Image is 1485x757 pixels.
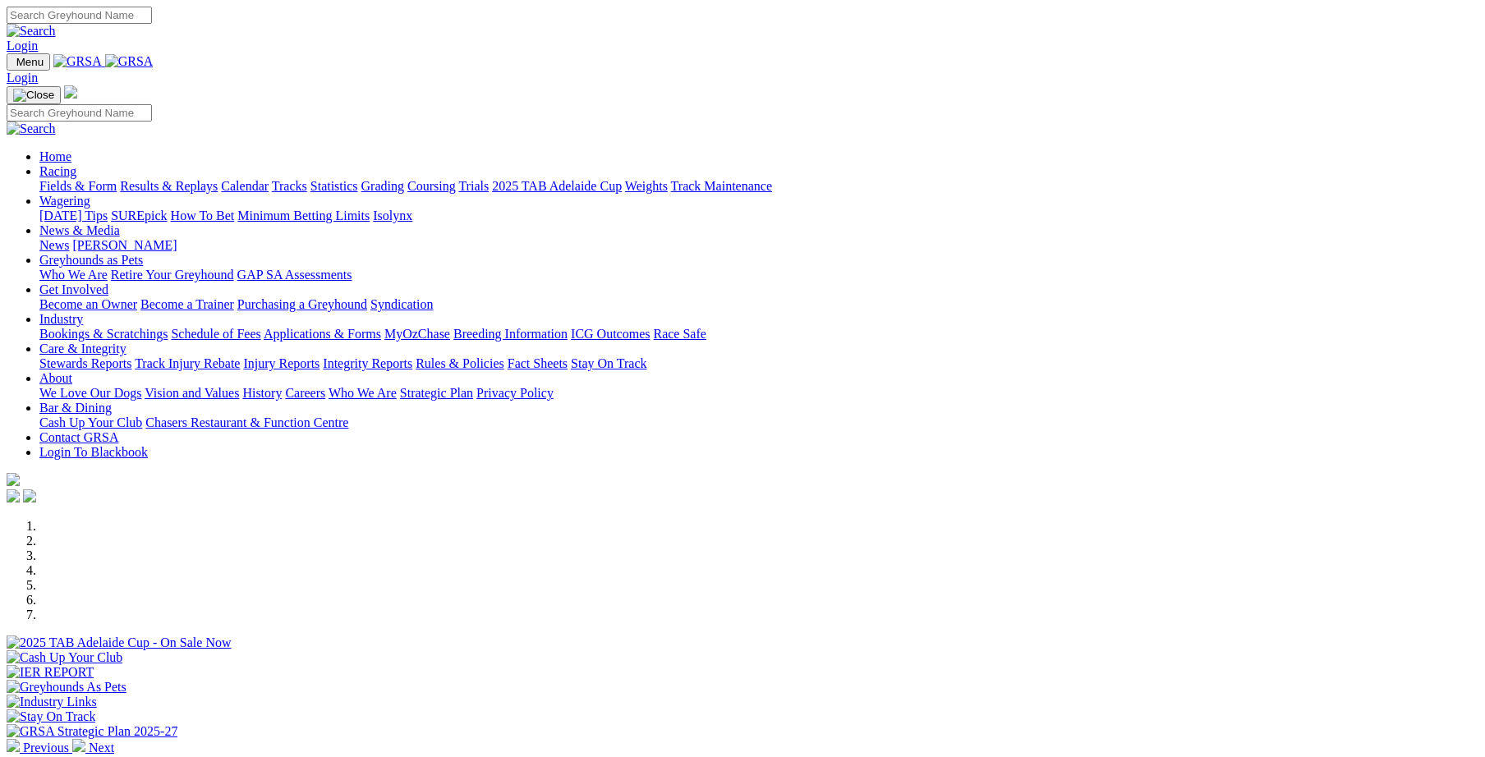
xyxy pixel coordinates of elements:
div: Care & Integrity [39,356,1478,371]
img: GRSA Strategic Plan 2025-27 [7,724,177,739]
a: Trials [458,179,489,193]
a: Contact GRSA [39,430,118,444]
a: History [242,386,282,400]
a: Home [39,149,71,163]
a: Retire Your Greyhound [111,268,234,282]
a: SUREpick [111,209,167,223]
div: Industry [39,327,1478,342]
div: News & Media [39,238,1478,253]
span: Menu [16,56,44,68]
img: chevron-right-pager-white.svg [72,739,85,752]
a: Wagering [39,194,90,208]
a: Weights [625,179,668,193]
a: [DATE] Tips [39,209,108,223]
span: Next [89,741,114,755]
img: Close [13,89,54,102]
a: Strategic Plan [400,386,473,400]
a: Who We Are [329,386,397,400]
a: Calendar [221,179,269,193]
a: Chasers Restaurant & Function Centre [145,415,348,429]
div: Greyhounds as Pets [39,268,1478,282]
a: MyOzChase [384,327,450,341]
img: Cash Up Your Club [7,650,122,665]
a: Login To Blackbook [39,445,148,459]
img: 2025 TAB Adelaide Cup - On Sale Now [7,635,232,650]
div: Bar & Dining [39,415,1478,430]
a: Coursing [407,179,456,193]
a: Isolynx [373,209,412,223]
a: Fields & Form [39,179,117,193]
a: Privacy Policy [476,386,554,400]
a: Results & Replays [120,179,218,193]
button: Toggle navigation [7,53,50,71]
img: logo-grsa-white.png [7,473,20,486]
a: Vision and Values [145,386,239,400]
a: GAP SA Assessments [237,268,352,282]
a: News [39,238,69,252]
img: GRSA [105,54,154,69]
a: ICG Outcomes [571,327,650,341]
img: Industry Links [7,695,97,709]
a: Grading [361,179,404,193]
a: Previous [7,741,72,755]
img: GRSA [53,54,102,69]
a: Racing [39,164,76,178]
img: facebook.svg [7,489,20,502]
img: Search [7,122,56,136]
a: Cash Up Your Club [39,415,142,429]
a: We Love Our Dogs [39,386,141,400]
a: Who We Are [39,268,108,282]
a: News & Media [39,223,120,237]
img: twitter.svg [23,489,36,502]
a: About [39,371,72,385]
a: Syndication [370,297,433,311]
input: Search [7,104,152,122]
a: Fact Sheets [508,356,568,370]
a: Login [7,71,38,85]
a: Careers [285,386,325,400]
a: Stewards Reports [39,356,131,370]
a: Bar & Dining [39,401,112,415]
a: Get Involved [39,282,108,296]
a: Greyhounds as Pets [39,253,143,267]
a: Applications & Forms [264,327,381,341]
img: Greyhounds As Pets [7,680,126,695]
a: Rules & Policies [416,356,504,370]
a: Stay On Track [571,356,646,370]
div: Racing [39,179,1478,194]
img: logo-grsa-white.png [64,85,77,99]
a: [PERSON_NAME] [72,238,177,252]
a: Next [72,741,114,755]
a: Bookings & Scratchings [39,327,168,341]
a: Become an Owner [39,297,137,311]
a: Care & Integrity [39,342,126,356]
input: Search [7,7,152,24]
a: Minimum Betting Limits [237,209,370,223]
img: IER REPORT [7,665,94,680]
a: Become a Trainer [140,297,234,311]
img: chevron-left-pager-white.svg [7,739,20,752]
a: Purchasing a Greyhound [237,297,367,311]
img: Stay On Track [7,709,95,724]
a: Track Maintenance [671,179,772,193]
a: Injury Reports [243,356,320,370]
span: Previous [23,741,69,755]
button: Toggle navigation [7,86,61,104]
a: Race Safe [653,327,706,341]
div: About [39,386,1478,401]
a: How To Bet [171,209,235,223]
div: Wagering [39,209,1478,223]
a: Breeding Information [453,327,568,341]
a: Statistics [310,179,358,193]
a: Tracks [272,179,307,193]
a: Integrity Reports [323,356,412,370]
a: Industry [39,312,83,326]
img: Search [7,24,56,39]
a: Login [7,39,38,53]
div: Get Involved [39,297,1478,312]
a: Schedule of Fees [171,327,260,341]
a: Track Injury Rebate [135,356,240,370]
a: 2025 TAB Adelaide Cup [492,179,622,193]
